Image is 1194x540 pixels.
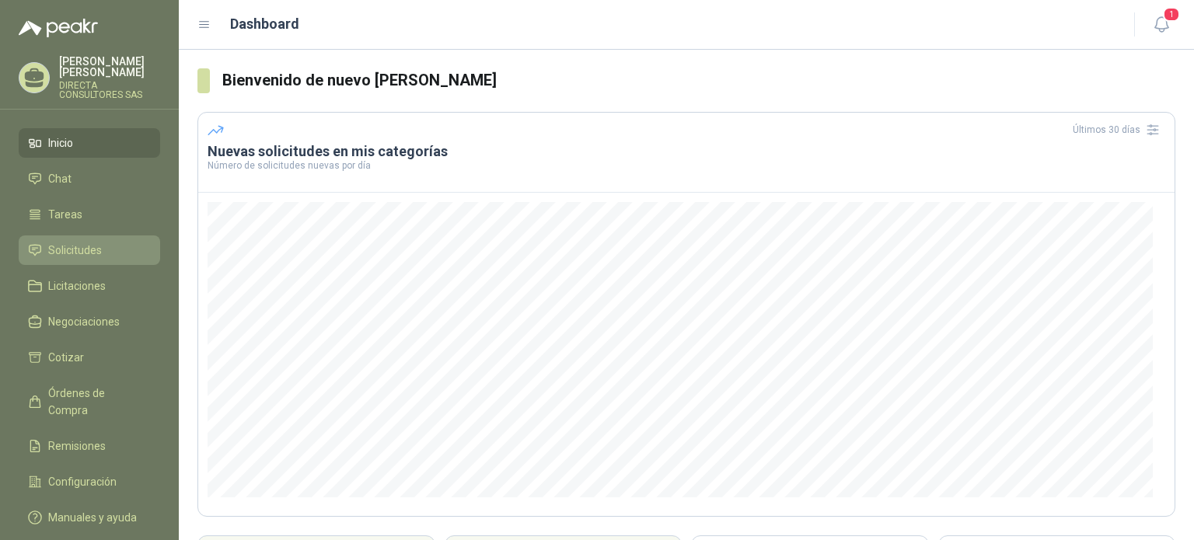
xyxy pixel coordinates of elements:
[1073,117,1165,142] div: Últimos 30 días
[48,437,106,455] span: Remisiones
[208,161,1165,170] p: Número de solicitudes nuevas por día
[19,200,160,229] a: Tareas
[19,467,160,496] a: Configuración
[230,13,299,35] h1: Dashboard
[19,128,160,158] a: Inicio
[48,313,120,330] span: Negociaciones
[1147,11,1175,39] button: 1
[19,343,160,372] a: Cotizar
[48,206,82,223] span: Tareas
[19,235,160,265] a: Solicitudes
[1163,7,1180,22] span: 1
[19,378,160,425] a: Órdenes de Compra
[48,134,73,152] span: Inicio
[59,56,160,78] p: [PERSON_NAME] [PERSON_NAME]
[208,142,1165,161] h3: Nuevas solicitudes en mis categorías
[19,431,160,461] a: Remisiones
[59,81,160,99] p: DIRECTA CONSULTORES SAS
[19,503,160,532] a: Manuales y ayuda
[48,242,102,259] span: Solicitudes
[48,473,117,490] span: Configuración
[19,19,98,37] img: Logo peakr
[48,277,106,294] span: Licitaciones
[48,170,72,187] span: Chat
[222,68,1175,92] h3: Bienvenido de nuevo [PERSON_NAME]
[19,271,160,301] a: Licitaciones
[48,349,84,366] span: Cotizar
[19,164,160,193] a: Chat
[48,509,137,526] span: Manuales y ayuda
[19,307,160,336] a: Negociaciones
[48,385,145,419] span: Órdenes de Compra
